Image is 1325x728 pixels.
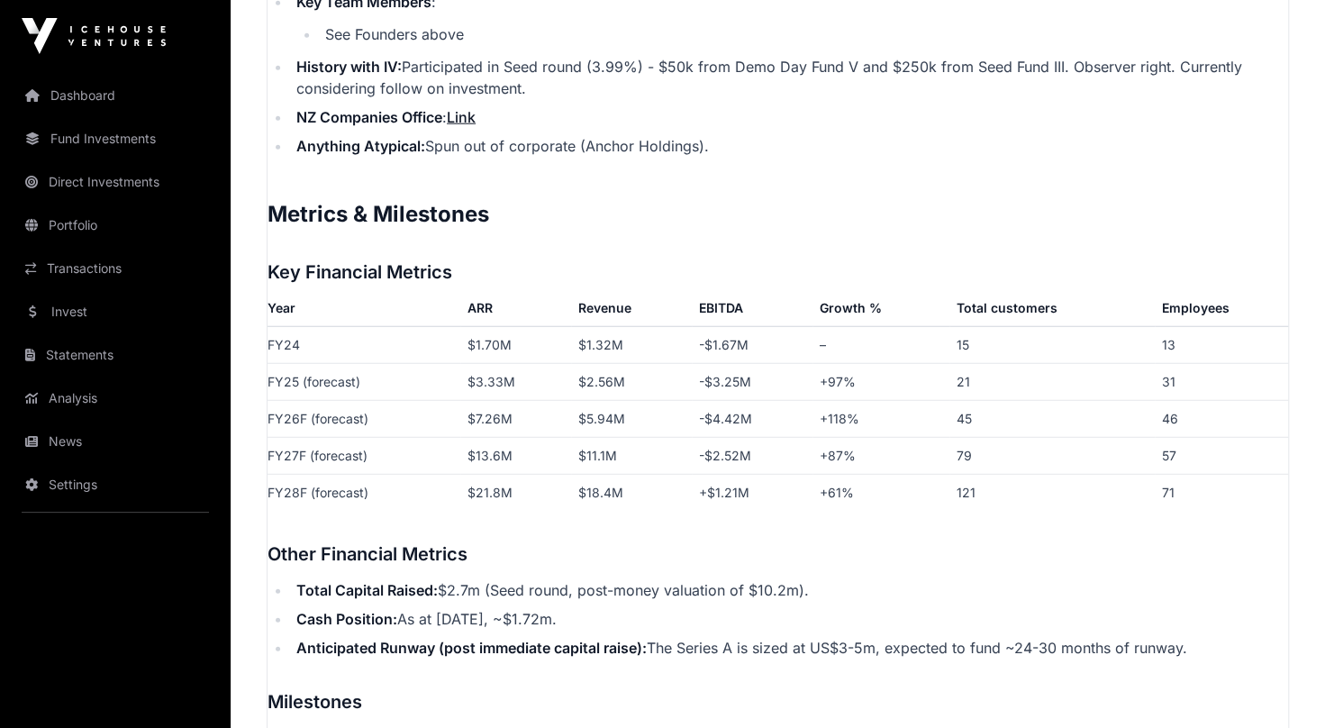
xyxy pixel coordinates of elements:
[268,474,460,511] td: FY28F (forecast)
[268,687,1288,716] h3: Milestones
[692,297,812,327] th: EBITDA
[949,474,1155,511] td: 121
[812,474,949,511] td: +61%
[296,137,425,155] strong: Anything Atypical:
[268,363,460,400] td: FY25 (forecast)
[268,400,460,437] td: FY26F (forecast)
[296,610,397,628] strong: Cash Position:
[692,474,812,511] td: +$1.21M
[291,637,1288,659] li: The Series A is sized at US$3-5m, expected to fund ~24-30 months of runway.
[14,76,216,115] a: Dashboard
[692,437,812,474] td: -$2.52M
[268,540,1288,569] h3: Other Financial Metrics
[692,363,812,400] td: -$3.25M
[571,400,692,437] td: $5.94M
[1155,326,1288,363] td: 13
[812,400,949,437] td: +118%
[812,297,949,327] th: Growth %
[1155,474,1288,511] td: 71
[268,258,1288,287] h3: Key Financial Metrics
[1155,437,1288,474] td: 57
[1235,642,1325,728] iframe: Chat Widget
[949,363,1155,400] td: 21
[14,292,216,332] a: Invest
[14,119,216,159] a: Fund Investments
[571,474,692,511] td: $18.4M
[291,56,1288,99] li: Participated in Seed round (3.99%) - $50k from Demo Day Fund V and $250k from Seed Fund III. Obse...
[296,108,442,126] strong: NZ Companies Office
[812,437,949,474] td: +87%
[692,326,812,363] td: -$1.67M
[460,326,571,363] td: $1.70M
[571,297,692,327] th: Revenue
[14,249,216,288] a: Transactions
[14,162,216,202] a: Direct Investments
[291,135,1288,157] li: Spun out of corporate (Anchor Holdings).
[1155,400,1288,437] td: 46
[812,326,949,363] td: –
[291,106,1288,128] li: :
[268,200,1288,229] h2: Metrics & Milestones
[460,474,571,511] td: $21.8M
[1155,297,1288,327] th: Employees
[268,297,460,327] th: Year
[14,205,216,245] a: Portfolio
[460,437,571,474] td: $13.6M
[14,335,216,375] a: Statements
[571,437,692,474] td: $11.1M
[949,437,1155,474] td: 79
[291,608,1288,630] li: As at [DATE], ~$1.72m.
[949,400,1155,437] td: 45
[571,326,692,363] td: $1.32M
[14,378,216,418] a: Analysis
[22,18,166,54] img: Icehouse Ventures Logo
[460,297,571,327] th: ARR
[296,581,438,599] strong: Total Capital Raised:
[571,363,692,400] td: $2.56M
[447,108,476,126] a: Link
[268,437,460,474] td: FY27F (forecast)
[296,58,402,76] strong: History with IV:
[296,639,647,657] strong: Anticipated Runway (post immediate capital raise):
[692,400,812,437] td: -$4.42M
[320,23,1288,45] li: See Founders above
[14,422,216,461] a: News
[949,326,1155,363] td: 15
[812,363,949,400] td: +97%
[268,326,460,363] td: FY24
[14,465,216,505] a: Settings
[291,579,1288,601] li: $2.7m (Seed round, post-money valuation of $10.2m).
[1155,363,1288,400] td: 31
[460,400,571,437] td: $7.26M
[460,363,571,400] td: $3.33M
[949,297,1155,327] th: Total customers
